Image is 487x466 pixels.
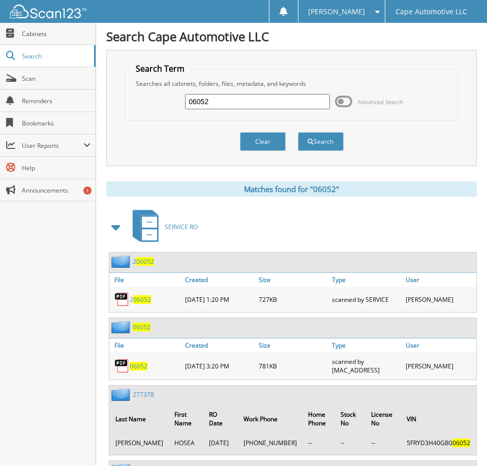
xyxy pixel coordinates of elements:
[111,255,133,268] img: folder2.png
[403,273,476,287] a: User
[238,434,302,451] td: [PHONE_NUMBER]
[130,362,147,370] a: 06052
[182,338,256,352] a: Created
[329,273,403,287] a: Type
[238,404,302,433] th: Work Phone
[22,97,90,105] span: Reminders
[256,273,329,287] a: Size
[256,338,329,352] a: Size
[22,74,90,83] span: Scan
[22,119,90,128] span: Bookmarks
[169,404,203,433] th: First Name
[127,207,198,247] a: SERVICE RO
[256,289,329,309] div: 727KB
[22,52,89,60] span: Search
[402,434,475,451] td: 5FRYD3H40GB0
[303,434,334,451] td: --
[136,257,154,266] span: 06052
[303,404,334,433] th: Home Phone
[111,321,133,333] img: folder2.png
[403,355,476,377] div: [PERSON_NAME]
[133,295,151,304] span: 06052
[169,434,203,451] td: HOSEA
[133,257,154,266] a: 206052
[111,388,133,401] img: folder2.png
[204,434,237,451] td: [DATE]
[22,141,83,150] span: User Reports
[329,355,403,377] div: scanned by [MAC_ADDRESS]
[10,5,86,18] img: scan123-logo-white.svg
[182,273,256,287] a: Created
[240,132,286,151] button: Clear
[114,358,130,374] img: PDF.png
[402,404,475,433] th: VIN
[366,434,401,451] td: --
[403,338,476,352] a: User
[358,98,403,106] span: Advanced Search
[182,355,256,377] div: [DATE] 3:20 PM
[366,404,401,433] th: License No
[22,29,90,38] span: Cabinets
[308,9,365,15] span: [PERSON_NAME]
[256,355,329,377] div: 781KB
[204,404,237,433] th: RO Date
[336,434,365,451] td: --
[106,28,477,45] h1: Search Cape Automotive LLC
[130,295,151,304] a: 206052
[336,404,365,433] th: Stock No
[109,338,182,352] a: File
[133,390,154,399] a: 277378
[452,439,470,447] span: 06052
[106,181,477,197] div: Matches found for "06052"
[403,289,476,309] div: [PERSON_NAME]
[22,186,90,195] span: Announcements
[110,404,168,433] th: Last Name
[83,187,92,195] div: 1
[22,164,90,172] span: Help
[109,273,182,287] a: File
[114,292,130,307] img: PDF.png
[165,223,198,231] span: SERVICE RO
[131,63,190,74] legend: Search Term
[110,434,168,451] td: [PERSON_NAME]
[298,132,344,151] button: Search
[131,79,452,88] div: Searches all cabinets, folders, files, metadata, and keywords
[133,323,150,331] a: 06052
[395,9,467,15] span: Cape Automotive LLC
[182,289,256,309] div: [DATE] 1:20 PM
[329,289,403,309] div: scanned by SERVICE
[329,338,403,352] a: Type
